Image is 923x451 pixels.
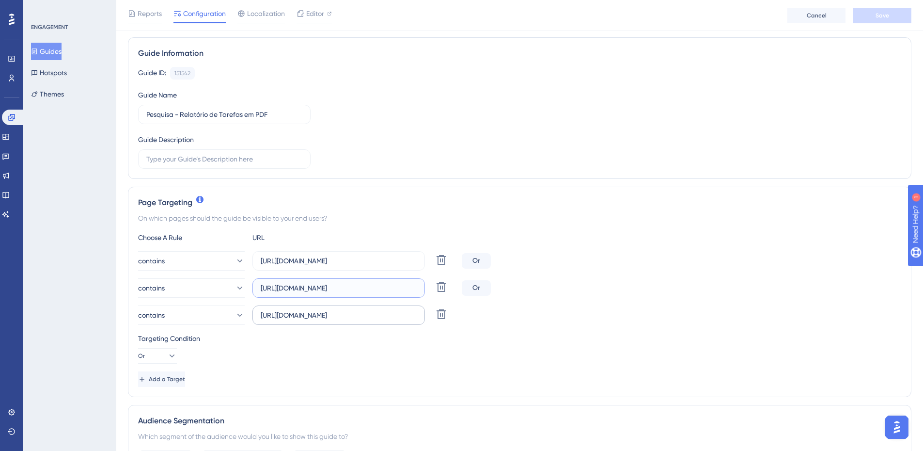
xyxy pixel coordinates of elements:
button: contains [138,251,245,271]
button: Or [138,348,177,364]
div: ENGAGEMENT [31,23,68,31]
div: Targeting Condition [138,333,901,344]
div: On which pages should the guide be visible to your end users? [138,212,901,224]
div: 1 [67,5,70,13]
div: Which segment of the audience would you like to show this guide to? [138,431,901,442]
span: Add a Target [149,375,185,383]
div: Page Targeting [138,197,901,209]
span: Configuration [183,8,226,19]
input: yourwebsite.com/path [261,256,417,266]
span: Or [138,352,145,360]
div: Or [462,280,491,296]
div: Guide Description [138,134,194,145]
div: Guide Information [138,48,901,59]
button: contains [138,278,245,298]
button: Save [853,8,911,23]
span: Editor [306,8,324,19]
div: Or [462,253,491,269]
button: Add a Target [138,371,185,387]
iframe: UserGuiding AI Assistant Launcher [882,413,911,442]
div: Audience Segmentation [138,415,901,427]
button: Guides [31,43,62,60]
div: Guide Name [138,89,177,101]
button: contains [138,306,245,325]
input: Type your Guide’s Description here [146,154,302,164]
span: Reports [138,8,162,19]
button: Themes [31,85,64,103]
div: Choose A Rule [138,232,245,243]
span: Localization [247,8,285,19]
span: Cancel [807,12,827,19]
span: Need Help? [23,2,61,14]
div: Guide ID: [138,67,166,80]
span: contains [138,309,165,321]
div: 151542 [174,69,190,77]
input: yourwebsite.com/path [261,310,417,321]
span: contains [138,255,165,267]
button: Cancel [787,8,845,23]
input: Type your Guide’s Name here [146,109,302,120]
div: URL [252,232,359,243]
span: Save [876,12,889,19]
span: contains [138,282,165,294]
input: yourwebsite.com/path [261,283,417,293]
button: Hotspots [31,64,67,81]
